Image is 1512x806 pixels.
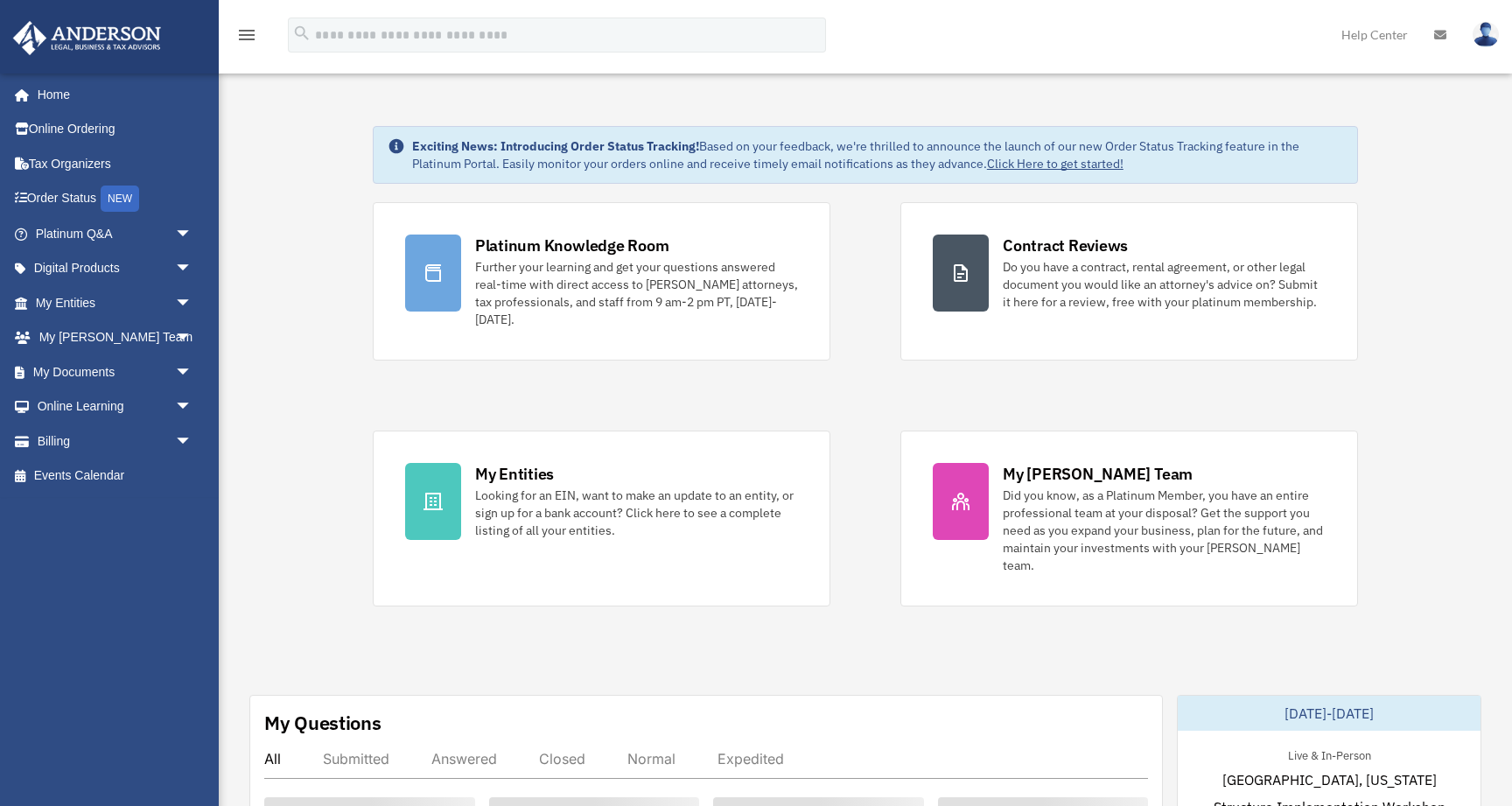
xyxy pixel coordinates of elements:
[412,138,699,154] strong: Exciting News: Introducing Order Status Tracking!
[900,202,1358,361] a: Contract Reviews Do you have a contract, rental agreement, or other legal document you would like...
[539,750,585,767] div: Closed
[1178,696,1480,731] div: [DATE]-[DATE]
[12,216,219,251] a: Platinum Q&Aarrow_drop_down
[264,710,381,736] div: My Questions
[717,750,784,767] div: Expedited
[323,750,389,767] div: Submitted
[264,750,281,767] div: All
[12,320,219,355] a: My [PERSON_NAME] Teamarrow_drop_down
[373,431,830,606] a: My Entities Looking for an EIN, want to make an update to an entity, or sign up for a bank accoun...
[12,112,219,147] a: Online Ordering
[101,186,139,212] div: NEW
[175,389,210,425] span: arrow_drop_down
[431,750,497,767] div: Answered
[1003,463,1193,485] div: My [PERSON_NAME] Team
[292,24,311,43] i: search
[412,137,1343,172] div: Based on your feedback, we're thrilled to announce the launch of our new Order Status Tracking fe...
[12,146,219,181] a: Tax Organizers
[475,487,798,539] div: Looking for an EIN, want to make an update to an entity, or sign up for a bank account? Click her...
[987,156,1123,172] a: Click Here to get started!
[12,181,219,217] a: Order StatusNEW
[175,216,210,252] span: arrow_drop_down
[12,77,210,112] a: Home
[475,463,554,485] div: My Entities
[900,431,1358,606] a: My [PERSON_NAME] Team Did you know, as a Platinum Member, you have an entire professional team at...
[1222,769,1437,790] span: [GEOGRAPHIC_DATA], [US_STATE]
[175,424,210,459] span: arrow_drop_down
[236,31,257,46] a: menu
[175,285,210,321] span: arrow_drop_down
[12,389,219,424] a: Online Learningarrow_drop_down
[175,354,210,390] span: arrow_drop_down
[8,21,166,55] img: Anderson Advisors Platinum Portal
[475,258,798,328] div: Further your learning and get your questions answered real-time with direct access to [PERSON_NAM...
[12,424,219,459] a: Billingarrow_drop_down
[627,750,675,767] div: Normal
[236,25,257,46] i: menu
[1003,258,1326,311] div: Do you have a contract, rental agreement, or other legal document you would like an attorney's ad...
[475,235,669,256] div: Platinum Knowledge Room
[1003,487,1326,574] div: Did you know, as a Platinum Member, you have an entire professional team at your disposal? Get th...
[12,285,219,320] a: My Entitiesarrow_drop_down
[175,251,210,287] span: arrow_drop_down
[1003,235,1128,256] div: Contract Reviews
[373,202,830,361] a: Platinum Knowledge Room Further your learning and get your questions answered real-time with dire...
[175,320,210,356] span: arrow_drop_down
[1274,745,1385,763] div: Live & In-Person
[12,354,219,389] a: My Documentsarrow_drop_down
[12,459,219,494] a: Events Calendar
[12,251,219,286] a: Digital Productsarrow_drop_down
[1473,22,1499,47] img: User Pic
